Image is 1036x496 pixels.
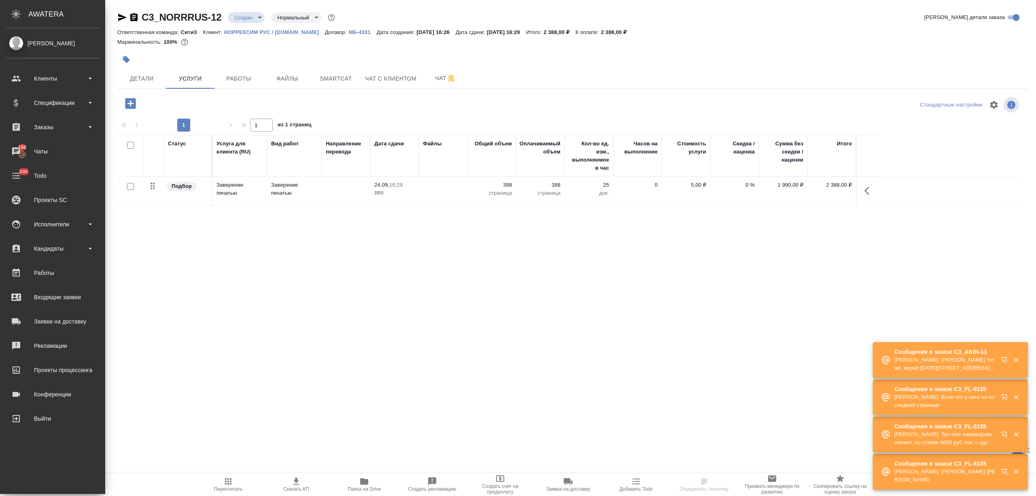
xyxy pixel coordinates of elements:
a: 240Todo [2,166,103,186]
button: Закрыть [1008,394,1024,401]
p: Клиент: [203,29,224,35]
span: Скопировать ссылку на оценку заказа [811,483,869,495]
div: Клиенты [6,72,99,85]
p: Заверение печатью [217,181,263,197]
svg: Отписаться [446,74,456,83]
div: Todo [6,170,99,182]
button: Открыть в новой вкладке [996,426,1015,446]
button: Создать рекламацию [398,473,466,496]
p: страница [520,189,560,197]
div: Проекты процессинга [6,364,99,376]
p: док. [569,189,609,197]
p: Сообщения в заказе C3_AKIN-13 [894,348,996,356]
p: 2 388,00 ₽ [543,29,575,35]
span: Чат с клиентом [365,74,416,84]
p: Сообщения в заказе C3_FL-8135 [894,422,996,430]
a: Выйти [2,409,103,429]
button: Открыть в новой вкладке [996,352,1015,371]
div: Входящие заявки [6,291,99,303]
p: 2025 [374,189,415,197]
a: Заявки на доставку [2,311,103,332]
p: 100% [163,39,179,45]
p: К оплате: [575,29,601,35]
div: Общий объем [475,140,512,148]
button: Определить тематику [670,473,738,496]
span: из 1 страниц [278,120,312,132]
a: 198Чаты [2,141,103,162]
button: Доп статусы указывают на важность/срочность заказа [326,12,337,23]
div: AWATERA [28,6,105,22]
div: Кол-во ед. изм., выполняемое в час [569,140,609,172]
p: [PERSON_NAME]: [PERSON_NAME] тот же, верно:[DATE][STREET_ADDRESS][PERSON_NAME]? [894,356,996,372]
span: Папка на Drive [348,486,381,492]
p: 24.09, [374,182,389,188]
button: Закрыть [1008,431,1024,438]
span: Smartcat [316,74,355,84]
p: НОРРЕКСИМ РУС / [DOMAIN_NAME] [224,29,325,35]
span: Призвать менеджера по развитию [743,483,801,495]
p: 25 [569,181,609,189]
p: [PERSON_NAME]: Тут этот переводчик сможет, по ставке 4800 руб /час с ндс для клиента ок [894,430,996,447]
button: Создан [232,14,255,21]
span: Настроить таблицу [984,95,1004,115]
div: Оплачиваемый объем [520,140,560,156]
span: Чат [426,73,465,83]
p: 1 990,00 ₽ [763,181,803,189]
div: Спецификации [6,97,99,109]
span: Посмотреть информацию [1004,97,1021,113]
button: 0.00 RUB; [179,37,190,47]
p: Сообщения в заказе C3_FL-8135 [894,385,996,393]
div: Стоимость услуги [666,140,706,156]
a: Входящие заявки [2,287,103,307]
p: 0 % [714,181,755,189]
div: split button [918,99,984,111]
button: Папка на Drive [330,473,398,496]
p: 16:29 [389,182,403,188]
div: Скидка / наценка [714,140,755,156]
p: Итого: [526,29,543,35]
div: Выйти [6,413,99,425]
p: [DATE] 16:29 [487,29,526,35]
a: НОРРЕКСИМ РУС / [DOMAIN_NAME] [224,28,325,35]
div: [PERSON_NAME] [6,39,99,48]
span: Заявка на доставку [546,486,590,492]
div: Проекты SC [6,194,99,206]
div: Направление перевода [326,140,366,156]
button: Скопировать ссылку [129,13,139,22]
a: Работы [2,263,103,283]
span: Работы [219,74,258,84]
span: Добавить Todo [620,486,653,492]
span: Пересчитать [214,486,243,492]
p: [PERSON_NAME]: Если что у него на последней странице [894,393,996,409]
p: [PERSON_NAME]: [PERSON_NAME] [PERSON_NAME] [894,468,996,484]
a: Рекламации [2,336,103,356]
div: Создан [271,12,321,23]
button: Открыть в новой вкладке [996,389,1015,409]
div: Итого [837,140,852,148]
p: 398 [471,181,512,189]
button: Показать кнопки [860,181,879,200]
span: 240 [15,168,33,176]
a: Проекты процессинга [2,360,103,380]
button: Призвать менеджера по развитию [738,473,806,496]
p: [DATE] 16:26 [416,29,456,35]
div: Заявки на доставку [6,315,99,328]
span: 198 [13,143,32,151]
p: МБ-4331 [348,29,376,35]
button: Скопировать ссылку для ЯМессенджера [117,13,127,22]
p: 5,00 ₽ [666,181,706,189]
button: Добавить услугу [119,95,142,112]
button: Нормальный [275,14,312,21]
div: Исполнители [6,218,99,230]
p: Ответственная команда: [117,29,181,35]
p: Маржинальность: [117,39,163,45]
div: Чаты [6,145,99,158]
span: Определить тематику [679,486,728,492]
button: Добавить тэг [117,51,135,68]
p: Подбор [172,182,192,190]
p: 2 388,00 ₽ [811,181,852,189]
button: Скачать КП [262,473,330,496]
button: Открыть в новой вкладке [996,464,1015,483]
span: [PERSON_NAME] детали заказа [924,13,1005,21]
span: Файлы [268,74,307,84]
